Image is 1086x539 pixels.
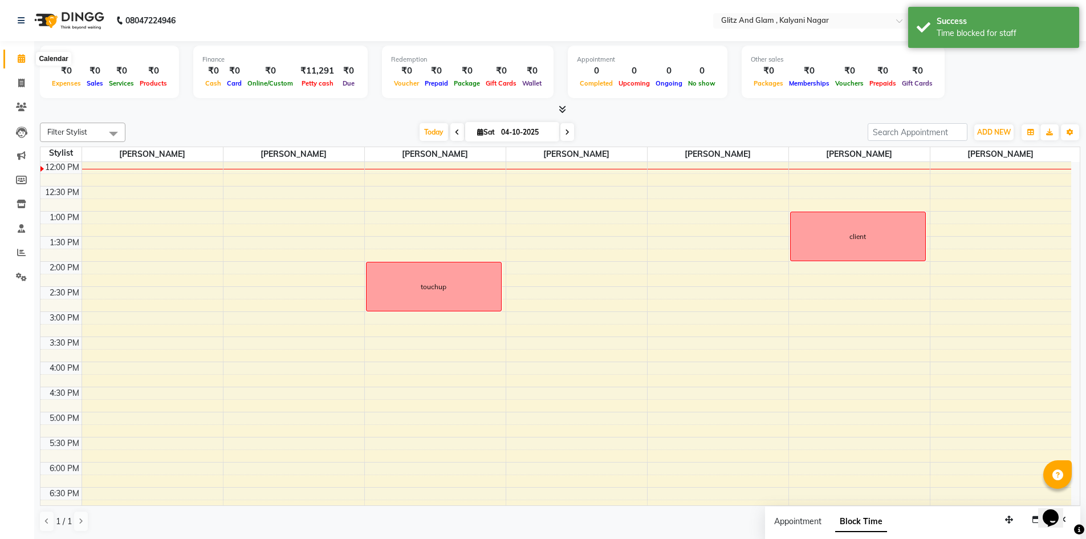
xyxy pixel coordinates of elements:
[224,64,245,78] div: ₹0
[832,79,867,87] span: Vouchers
[867,79,899,87] span: Prepaids
[299,79,336,87] span: Petty cash
[47,312,82,324] div: 3:00 PM
[202,79,224,87] span: Cash
[202,64,224,78] div: ₹0
[223,147,364,161] span: [PERSON_NAME]
[420,123,448,141] span: Today
[224,79,245,87] span: Card
[786,64,832,78] div: ₹0
[789,147,930,161] span: [PERSON_NAME]
[1038,493,1075,528] iframe: chat widget
[391,55,544,64] div: Redemption
[47,262,82,274] div: 2:00 PM
[786,79,832,87] span: Memberships
[832,64,867,78] div: ₹0
[422,64,451,78] div: ₹0
[82,147,223,161] span: [PERSON_NAME]
[296,64,339,78] div: ₹11,291
[751,79,786,87] span: Packages
[937,27,1071,39] div: Time blocked for staff
[49,55,170,64] div: Total
[106,79,137,87] span: Services
[47,212,82,224] div: 1:00 PM
[40,147,82,159] div: Stylist
[451,79,483,87] span: Package
[930,147,1072,161] span: [PERSON_NAME]
[43,187,82,198] div: 12:30 PM
[137,79,170,87] span: Products
[451,64,483,78] div: ₹0
[506,147,647,161] span: [PERSON_NAME]
[84,79,106,87] span: Sales
[340,79,357,87] span: Due
[47,463,82,475] div: 6:00 PM
[498,124,555,141] input: 2025-10-04
[36,52,71,66] div: Calendar
[47,237,82,249] div: 1:30 PM
[849,232,866,242] div: client
[577,64,616,78] div: 0
[519,64,544,78] div: ₹0
[47,387,82,399] div: 4:30 PM
[202,55,359,64] div: Finance
[391,64,422,78] div: ₹0
[653,64,685,78] div: 0
[751,55,935,64] div: Other sales
[577,55,718,64] div: Appointment
[49,79,84,87] span: Expenses
[974,124,1014,140] button: ADD NEW
[106,64,137,78] div: ₹0
[47,337,82,349] div: 3:30 PM
[653,79,685,87] span: Ongoing
[835,512,887,532] span: Block Time
[483,64,519,78] div: ₹0
[365,147,506,161] span: [PERSON_NAME]
[616,64,653,78] div: 0
[685,64,718,78] div: 0
[648,147,788,161] span: [PERSON_NAME]
[474,128,498,136] span: Sat
[422,79,451,87] span: Prepaid
[47,412,82,424] div: 5:00 PM
[245,79,296,87] span: Online/Custom
[47,488,82,500] div: 6:30 PM
[391,79,422,87] span: Voucher
[577,79,616,87] span: Completed
[899,64,935,78] div: ₹0
[43,161,82,173] div: 12:00 PM
[137,64,170,78] div: ₹0
[483,79,519,87] span: Gift Cards
[245,64,296,78] div: ₹0
[868,123,967,141] input: Search Appointment
[937,15,1071,27] div: Success
[49,64,84,78] div: ₹0
[29,5,107,37] img: logo
[899,79,935,87] span: Gift Cards
[421,282,446,292] div: touchup
[685,79,718,87] span: No show
[125,5,176,37] b: 08047224946
[47,127,87,136] span: Filter Stylist
[47,287,82,299] div: 2:30 PM
[339,64,359,78] div: ₹0
[56,516,72,528] span: 1 / 1
[616,79,653,87] span: Upcoming
[977,128,1011,136] span: ADD NEW
[751,64,786,78] div: ₹0
[47,362,82,374] div: 4:00 PM
[774,516,821,526] span: Appointment
[519,79,544,87] span: Wallet
[47,437,82,449] div: 5:30 PM
[84,64,106,78] div: ₹0
[867,64,899,78] div: ₹0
